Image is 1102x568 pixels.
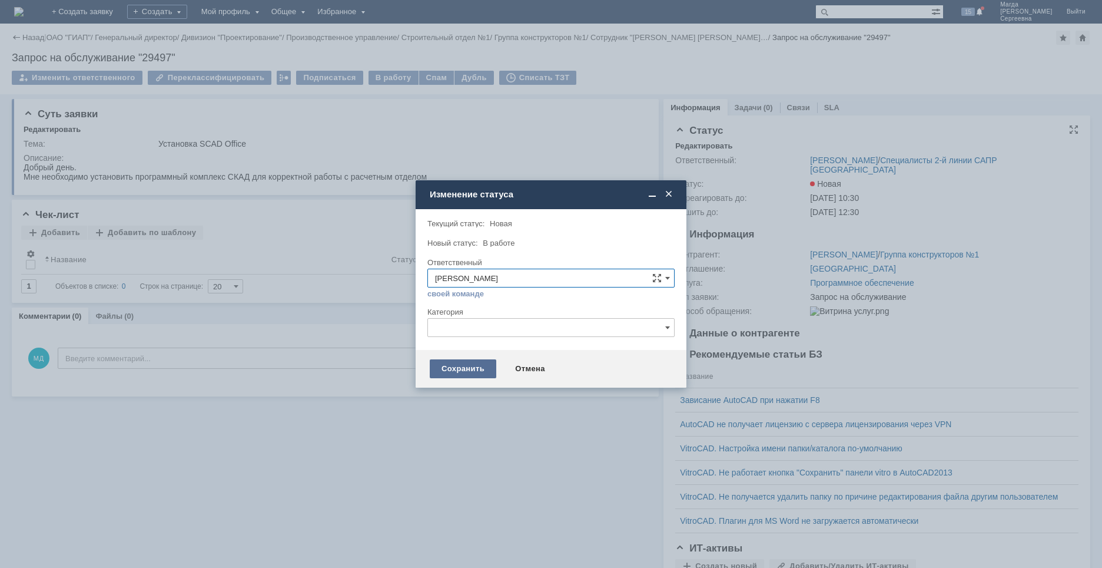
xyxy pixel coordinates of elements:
[663,189,675,200] span: Закрыть
[427,259,672,266] div: Ответственный
[427,239,478,247] label: Новый статус:
[427,289,484,299] a: своей команде
[427,308,672,316] div: Категория
[430,189,675,200] div: Изменение статуса
[646,189,658,200] span: Свернуть (Ctrl + M)
[652,273,662,283] span: Сложная форма
[427,219,484,228] label: Текущий статус:
[490,219,512,228] span: Новая
[483,239,515,247] span: В работе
